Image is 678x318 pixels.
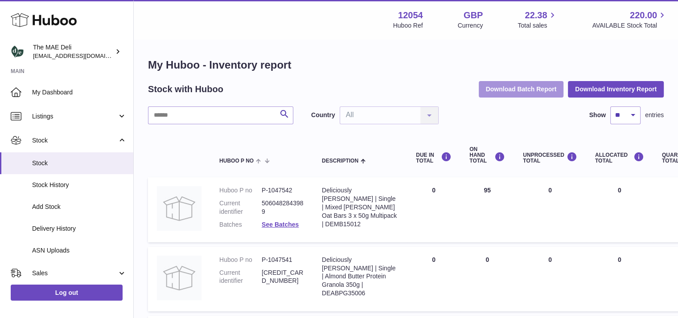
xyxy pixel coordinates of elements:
h1: My Huboo - Inventory report [148,58,664,72]
img: internalAdmin-12054@internal.huboo.com [11,45,24,58]
td: 95 [460,177,514,242]
a: 220.00 AVAILABLE Stock Total [592,9,667,30]
div: ALLOCATED Total [595,152,644,164]
span: AVAILABLE Stock Total [592,21,667,30]
h2: Stock with Huboo [148,83,223,95]
td: 0 [407,247,460,311]
td: 0 [514,247,586,311]
dt: Batches [219,220,262,229]
div: The MAE Deli [33,43,113,60]
span: Stock [32,159,127,167]
div: Deliciously [PERSON_NAME] | Single | Almond Butter Protein Granola 350g | DEABPG35006 [322,256,398,298]
strong: 12054 [398,9,423,21]
button: Download Batch Report [479,81,564,97]
span: Add Stock [32,203,127,211]
div: Huboo Ref [393,21,423,30]
dt: Current identifier [219,199,262,216]
span: Stock [32,136,117,145]
dt: Current identifier [219,269,262,285]
div: Currency [458,21,483,30]
dd: P-1047542 [262,186,304,195]
dt: Huboo P no [219,186,262,195]
a: See Batches [262,221,299,228]
a: 22.38 Total sales [518,9,557,30]
span: 22.38 [525,9,547,21]
dd: [CREDIT_CARD_NUMBER] [262,269,304,285]
td: 0 [514,177,586,242]
span: 220.00 [630,9,657,21]
a: Log out [11,285,123,301]
td: 0 [586,177,653,242]
label: Country [311,111,335,119]
span: [EMAIL_ADDRESS][DOMAIN_NAME] [33,52,131,59]
span: Stock History [32,181,127,189]
div: DUE IN TOTAL [416,152,452,164]
dt: Huboo P no [219,256,262,264]
td: 0 [407,177,460,242]
span: Listings [32,112,117,121]
button: Download Inventory Report [568,81,664,97]
dd: 5060482843989 [262,199,304,216]
label: Show [589,111,606,119]
div: UNPROCESSED Total [523,152,577,164]
span: entries [645,111,664,119]
span: Description [322,158,358,164]
img: product image [157,256,201,300]
div: Deliciously [PERSON_NAME] | Single | Mixed [PERSON_NAME] Oat Bars 3 x 50g Multipack | DEMB15012 [322,186,398,228]
span: ASN Uploads [32,246,127,255]
img: product image [157,186,201,231]
td: 0 [586,247,653,311]
div: ON HAND Total [469,147,505,164]
strong: GBP [464,9,483,21]
dd: P-1047541 [262,256,304,264]
span: Sales [32,269,117,277]
span: Delivery History [32,224,127,233]
span: Total sales [518,21,557,30]
td: 0 [460,247,514,311]
span: Huboo P no [219,158,254,164]
span: My Dashboard [32,88,127,97]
